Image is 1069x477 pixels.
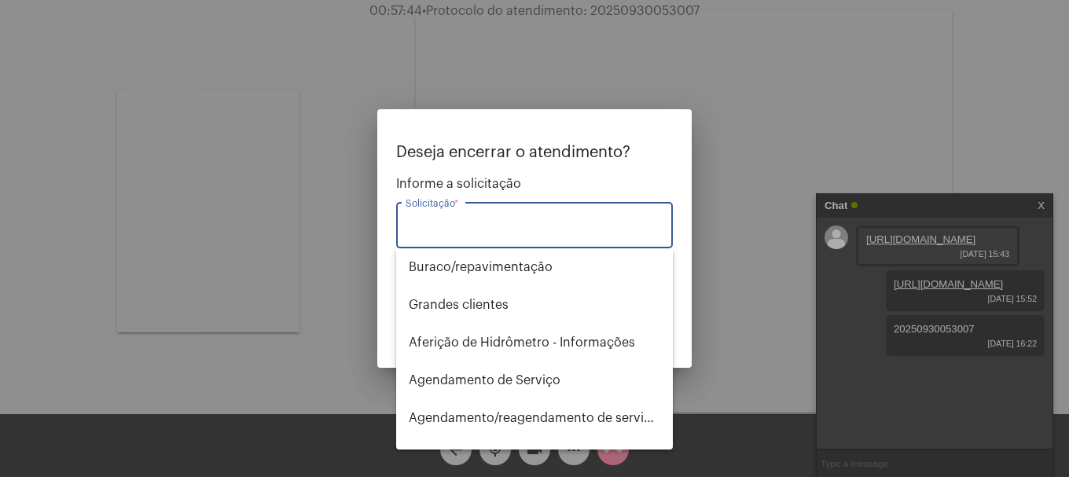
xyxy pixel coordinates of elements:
span: ⁠Buraco/repavimentação [409,248,660,286]
p: Deseja encerrar o atendimento? [396,144,673,161]
span: Agendamento/reagendamento de serviços - informações [409,399,660,437]
span: Informe a solicitação [396,177,673,191]
span: Agendamento de Serviço [409,361,660,399]
span: Aferição de Hidrômetro - Informações [409,324,660,361]
span: ⁠Grandes clientes [409,286,660,324]
span: Alterar nome do usuário na fatura [409,437,660,475]
input: Buscar solicitação [406,222,663,236]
